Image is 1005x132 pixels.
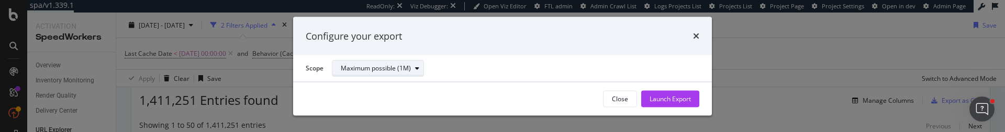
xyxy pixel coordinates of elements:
div: Configure your export [306,29,402,43]
div: Close [612,94,628,103]
label: Scope [306,63,323,75]
div: Launch Export [650,94,691,103]
button: Launch Export [641,90,699,107]
iframe: Intercom live chat [969,97,995,122]
div: times [693,29,699,43]
div: Maximum possible (1M) [341,65,411,71]
button: Maximum possible (1M) [332,60,424,77]
button: Close [603,90,637,107]
div: modal [293,17,712,115]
